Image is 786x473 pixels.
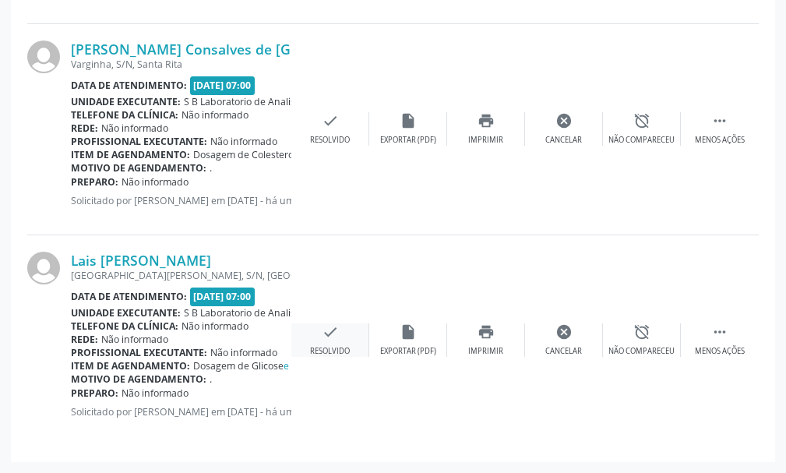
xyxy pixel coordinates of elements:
div: Resolvido [310,346,350,357]
b: Rede: [71,122,98,135]
div: Exportar (PDF) [380,346,436,357]
b: Motivo de agendamento: [71,161,206,175]
i: cancel [555,112,573,129]
span: Não informado [182,108,248,122]
i: insert_drive_file [400,323,417,341]
i: insert_drive_file [400,112,417,129]
div: Menos ações [695,346,745,357]
p: Solicitado por [PERSON_NAME] em [DATE] - há um dia [71,405,291,418]
b: Unidade executante: [71,306,181,319]
b: Data de atendimento: [71,290,187,303]
span: S B Laboratorio de Analise Clinica [184,95,333,108]
div: Resolvido [310,135,350,146]
span: Não informado [210,135,277,148]
div: Não compareceu [608,346,675,357]
i:  [711,112,728,129]
b: Profissional executante: [71,346,207,359]
a: Lais [PERSON_NAME] [71,252,211,269]
b: Item de agendamento: [71,148,190,161]
i: check [322,323,339,341]
div: Cancelar [545,346,582,357]
span: Não informado [210,346,277,359]
span: . [210,372,212,386]
span: Não informado [122,175,189,189]
span: Não informado [182,319,248,333]
i: print [478,323,495,341]
span: Dosagem de Glicose [193,359,320,372]
div: Menos ações [695,135,745,146]
b: Data de atendimento: [71,79,187,92]
span: [DATE] 07:00 [190,76,256,94]
b: Rede: [71,333,98,346]
b: Item de agendamento: [71,359,190,372]
span: Não informado [101,333,168,346]
img: img [27,41,60,73]
b: Telefone da clínica: [71,319,178,333]
b: Unidade executante: [71,95,181,108]
div: Não compareceu [608,135,675,146]
div: Varginha, S/N, Santa Rita [71,58,291,71]
div: Imprimir [468,346,503,357]
span: Não informado [101,122,168,135]
b: Preparo: [71,175,118,189]
b: Telefone da clínica: [71,108,178,122]
span: [DATE] 07:00 [190,288,256,305]
i: cancel [555,323,573,341]
a: [PERSON_NAME] Consalves de [GEOGRAPHIC_DATA] [71,41,416,58]
div: Exportar (PDF) [380,135,436,146]
span: . [210,161,212,175]
span: Não informado [122,387,189,400]
b: Motivo de agendamento: [71,372,206,386]
i: alarm_off [633,112,650,129]
div: Imprimir [468,135,503,146]
a: e mais 8 [284,359,320,372]
i: alarm_off [633,323,650,341]
p: Solicitado por [PERSON_NAME] em [DATE] - há um dia [71,194,291,207]
i:  [711,323,728,341]
i: print [478,112,495,129]
span: S B Laboratorio de Analise Clinica [184,306,333,319]
div: Cancelar [545,135,582,146]
img: img [27,252,60,284]
b: Profissional executante: [71,135,207,148]
span: Dosagem de Colesterol Hdl [193,148,351,161]
div: [GEOGRAPHIC_DATA][PERSON_NAME], S/N, [GEOGRAPHIC_DATA] [71,269,291,282]
b: Preparo: [71,387,118,400]
i: check [322,112,339,129]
